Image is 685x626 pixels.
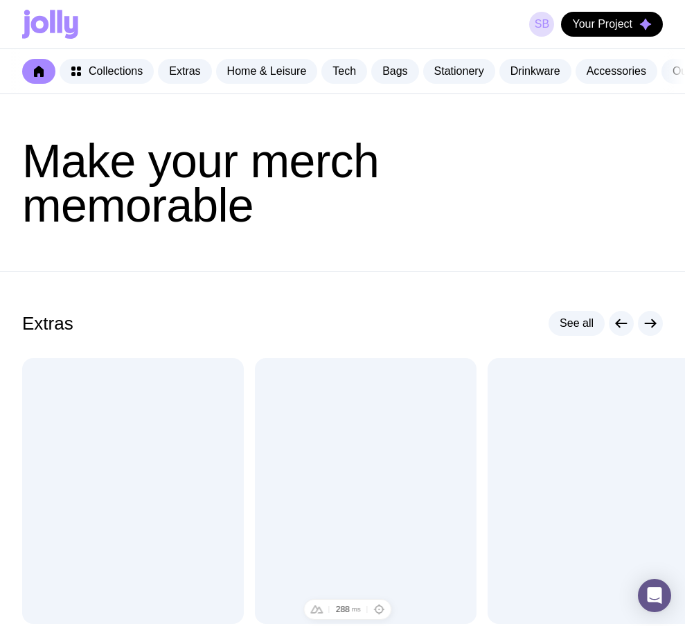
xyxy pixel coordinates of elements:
[89,64,143,78] span: Collections
[60,59,154,84] a: Collections
[561,12,663,37] button: Your Project
[158,59,211,84] a: Extras
[572,17,632,31] span: Your Project
[549,311,605,336] a: See all
[529,12,554,37] a: SB
[321,59,367,84] a: Tech
[499,59,571,84] a: Drinkware
[22,134,379,231] span: Make your merch memorable
[22,313,73,334] h2: Extras
[371,59,418,84] a: Bags
[216,59,318,84] a: Home & Leisure
[423,59,495,84] a: Stationery
[638,579,671,612] div: Open Intercom Messenger
[576,59,657,84] a: Accessories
